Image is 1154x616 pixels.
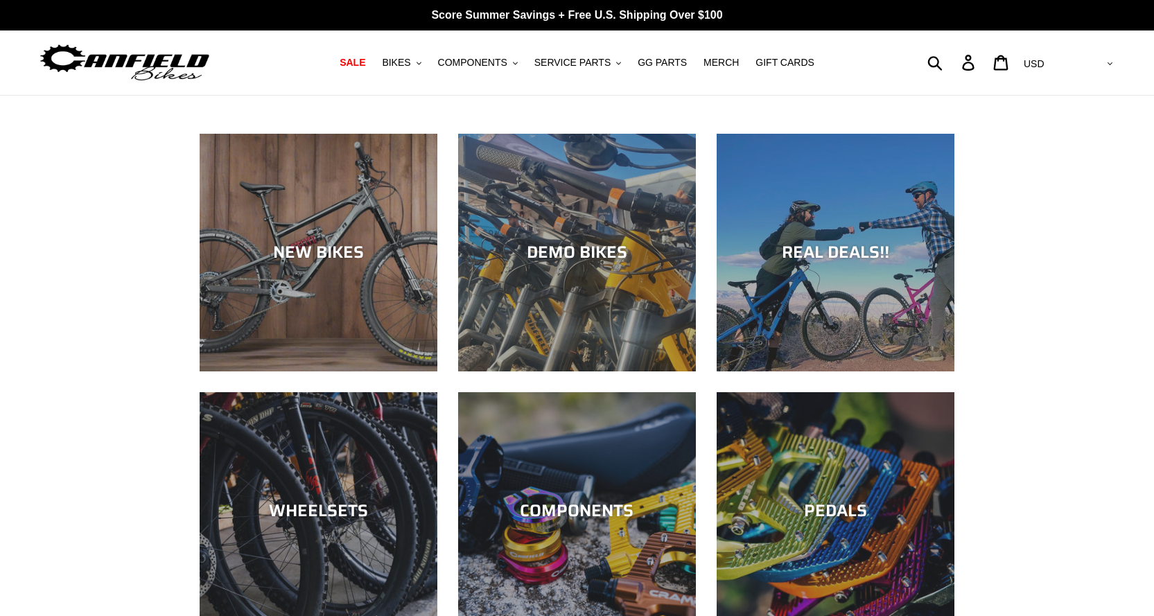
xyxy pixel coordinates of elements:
span: COMPONENTS [438,57,507,69]
a: GG PARTS [631,53,694,72]
span: GIFT CARDS [755,57,814,69]
button: COMPONENTS [431,53,525,72]
span: GG PARTS [638,57,687,69]
a: MERCH [697,53,746,72]
input: Search [935,47,970,78]
div: NEW BIKES [200,243,437,263]
div: COMPONENTS [458,501,696,521]
span: MERCH [703,57,739,69]
a: SALE [333,53,372,72]
span: SERVICE PARTS [534,57,611,69]
span: BIKES [382,57,410,69]
button: SERVICE PARTS [527,53,628,72]
div: PEDALS [717,501,954,521]
img: Canfield Bikes [38,41,211,85]
button: BIKES [375,53,428,72]
a: DEMO BIKES [458,134,696,371]
a: GIFT CARDS [749,53,821,72]
div: REAL DEALS!! [717,243,954,263]
span: SALE [340,57,365,69]
a: REAL DEALS!! [717,134,954,371]
div: WHEELSETS [200,501,437,521]
div: DEMO BIKES [458,243,696,263]
a: NEW BIKES [200,134,437,371]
